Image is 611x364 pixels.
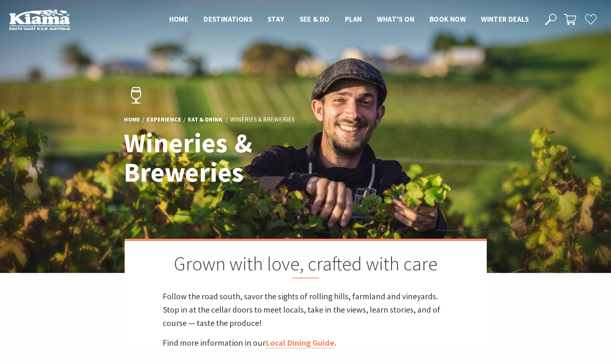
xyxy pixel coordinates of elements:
[268,14,284,24] span: Stay
[481,14,529,24] span: Winter Deals
[300,14,330,24] span: See & Do
[162,13,536,26] nav: Main Menu
[9,9,70,30] img: Kiama Logo
[163,252,449,278] h2: Grown with love, crafted with care
[230,115,295,125] li: Wineries & Breweries
[430,14,466,24] span: Book now
[188,115,223,124] a: Eat & Drink
[204,14,252,24] span: Destinations
[377,14,414,24] span: What’s On
[124,128,339,187] h1: Wineries & Breweries
[163,336,449,350] p: Find more information in our .
[266,337,334,348] a: Local Dining Guide
[169,14,189,24] span: Home
[163,290,449,330] p: Follow the road south, savor the sights of rolling hills, farmland and vineyards. Stop in at the ...
[124,115,140,124] a: Home
[147,115,181,124] a: Experience
[345,14,362,24] span: Plan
